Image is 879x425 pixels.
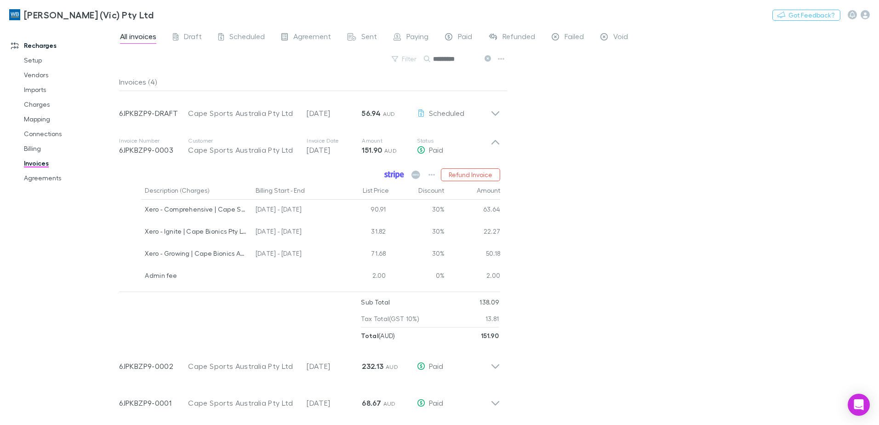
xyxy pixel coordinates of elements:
[145,244,248,263] div: Xero - Growing | Cape Bionics America Inc
[252,222,335,244] div: [DATE] - [DATE]
[386,363,398,370] span: AUD
[458,32,472,44] span: Paid
[112,128,508,165] div: Invoice Number6JPKBZP9-0003CustomerCape Sports Australia Pty LtdInvoice Date[DATE]Amount151.90 AU...
[119,361,188,372] p: 6JPKBZP9-0002
[848,394,870,416] div: Open Intercom Messenger
[112,381,508,418] div: 6JPKBZP9-0001Cape Sports Australia Pty Ltd[DATE]68.67 AUDPaid
[293,32,331,44] span: Agreement
[383,400,396,407] span: AUD
[479,294,499,310] p: 138.09
[9,9,20,20] img: William Buck (Vic) Pty Ltd's Logo
[15,126,124,141] a: Connections
[361,294,390,310] p: Sub Total
[145,266,248,285] div: Admin fee
[772,10,840,21] button: Got Feedback?
[120,32,156,44] span: All invoices
[362,137,417,144] p: Amount
[441,168,500,181] button: Refund Invoice
[145,222,248,241] div: Xero - Ignite | Cape Bionics Pty Ltd
[335,244,390,266] div: 71.68
[15,68,124,82] a: Vendors
[188,137,297,144] p: Customer
[387,53,422,64] button: Filter
[15,82,124,97] a: Imports
[383,110,395,117] span: AUD
[119,144,188,155] p: 6JPKBZP9-0003
[15,171,124,185] a: Agreements
[361,32,377,44] span: Sent
[406,32,428,44] span: Paying
[361,332,378,339] strong: Total
[362,109,381,118] strong: 56.94
[15,156,124,171] a: Invoices
[252,200,335,222] div: [DATE] - [DATE]
[361,310,419,327] p: Tax Total (GST 10%)
[390,244,445,266] div: 30%
[4,4,159,26] a: [PERSON_NAME] (Vic) Pty Ltd
[384,147,397,154] span: AUD
[502,32,535,44] span: Refunded
[188,361,297,372] div: Cape Sports Australia Pty Ltd
[15,97,124,112] a: Charges
[362,362,383,371] strong: 232.13
[15,53,124,68] a: Setup
[390,266,445,288] div: 0%
[429,109,464,117] span: Scheduled
[24,9,154,20] h3: [PERSON_NAME] (Vic) Pty Ltd
[307,108,362,119] p: [DATE]
[481,332,499,339] strong: 151.90
[335,200,390,222] div: 90.91
[361,327,395,344] p: ( AUD )
[362,145,382,155] strong: 151.90
[445,266,501,288] div: 2.00
[445,222,501,244] div: 22.27
[429,362,443,370] span: Paid
[429,398,443,407] span: Paid
[15,141,124,156] a: Billing
[119,397,188,408] p: 6JPKBZP9-0001
[613,32,628,44] span: Void
[565,32,584,44] span: Failed
[335,222,390,244] div: 31.82
[188,397,297,408] div: Cape Sports Australia Pty Ltd
[112,91,508,128] div: 6JPKBZP9-DRAFTCape Sports Australia Pty Ltd[DATE]56.94 AUDScheduled
[307,397,362,408] p: [DATE]
[252,244,335,266] div: [DATE] - [DATE]
[390,200,445,222] div: 30%
[335,266,390,288] div: 2.00
[362,398,381,408] strong: 68.67
[112,344,508,381] div: 6JPKBZP9-0002Cape Sports Australia Pty Ltd[DATE]232.13 AUDPaid
[307,137,362,144] p: Invoice Date
[15,112,124,126] a: Mapping
[429,145,443,154] span: Paid
[445,200,501,222] div: 63.64
[145,200,248,219] div: Xero - Comprehensive | Cape Sports Australia Pty Ltd
[184,32,202,44] span: Draft
[417,137,491,144] p: Status
[2,38,124,53] a: Recharges
[307,144,362,155] p: [DATE]
[445,244,501,266] div: 50.18
[188,144,297,155] div: Cape Sports Australia Pty Ltd
[119,108,188,119] p: 6JPKBZP9-DRAFT
[485,310,499,327] p: 13.81
[390,222,445,244] div: 30%
[188,108,297,119] div: Cape Sports Australia Pty Ltd
[307,361,362,372] p: [DATE]
[229,32,265,44] span: Scheduled
[119,137,188,144] p: Invoice Number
